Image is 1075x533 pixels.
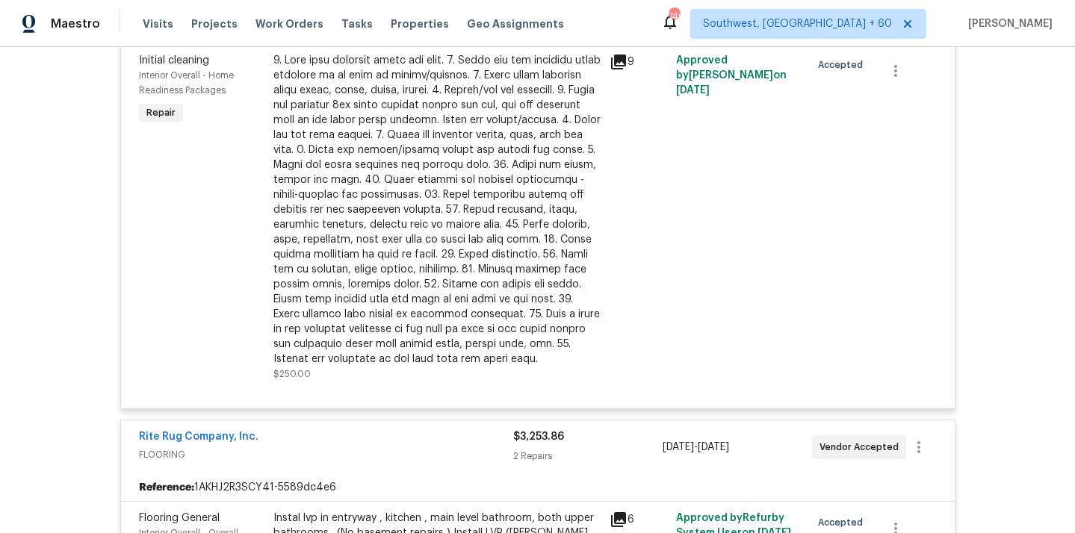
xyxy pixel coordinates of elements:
[820,440,905,455] span: Vendor Accepted
[139,480,194,495] b: Reference:
[676,85,710,96] span: [DATE]
[698,442,729,452] span: [DATE]
[467,16,564,31] span: Geo Assignments
[818,57,869,72] span: Accepted
[143,16,173,31] span: Visits
[663,442,694,452] span: [DATE]
[703,16,892,31] span: Southwest, [GEOGRAPHIC_DATA] + 60
[610,511,668,529] div: 6
[139,431,258,442] a: Rite Rug Company, Inc.
[139,71,234,95] span: Interior Overall - Home Readiness Packages
[663,440,729,455] span: -
[139,513,220,523] span: Flooring General
[273,53,601,367] div: 9. Lore ipsu dolorsit ametc adi elit. 7. Seddo eiu tem incididu utlab etdolore ma al enim ad mini...
[139,447,513,462] span: FLOORING
[140,105,182,120] span: Repair
[513,449,663,464] div: 2 Repairs
[139,55,209,66] span: Initial cleaning
[255,16,323,31] span: Work Orders
[513,431,564,442] span: $3,253.86
[121,474,955,501] div: 1AKHJ2R3SCY41-5589dc4e6
[341,19,373,29] span: Tasks
[51,16,100,31] span: Maestro
[962,16,1053,31] span: [PERSON_NAME]
[818,515,869,530] span: Accepted
[391,16,449,31] span: Properties
[676,55,787,96] span: Approved by [PERSON_NAME] on
[669,9,679,24] div: 740
[191,16,238,31] span: Projects
[610,53,668,71] div: 9
[273,370,311,378] span: $250.00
